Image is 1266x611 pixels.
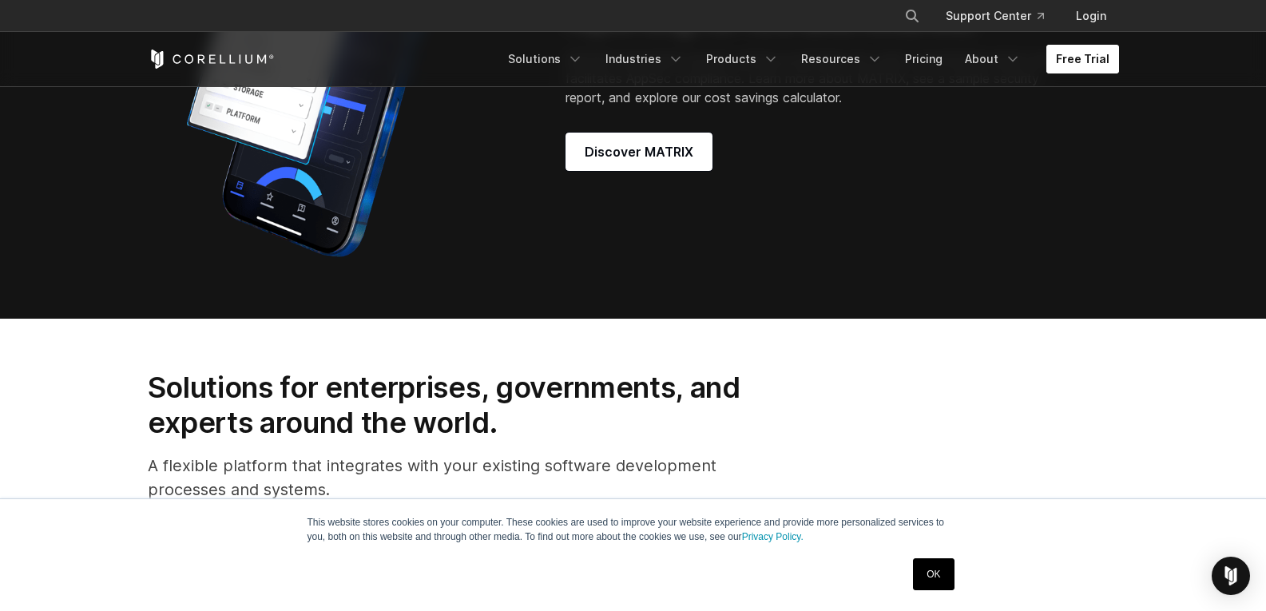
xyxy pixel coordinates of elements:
a: Free Trial [1046,45,1119,73]
div: Navigation Menu [885,2,1119,30]
a: Discover MATRIX [566,133,712,171]
h2: Solutions for enterprises, governments, and experts around the world. [148,370,784,441]
a: Corellium Home [148,50,275,69]
a: Industries [596,45,693,73]
a: About [955,45,1030,73]
a: Pricing [895,45,952,73]
a: Resources [792,45,892,73]
span: Discover MATRIX [585,142,693,161]
div: Open Intercom Messenger [1212,557,1250,595]
a: Login [1063,2,1119,30]
a: Products [696,45,788,73]
p: A flexible platform that integrates with your existing software development processes and systems. [148,454,784,502]
a: Solutions [498,45,593,73]
p: This website stores cookies on your computer. These cookies are used to improve your website expe... [308,515,959,544]
div: Navigation Menu [498,45,1119,73]
a: Privacy Policy. [742,531,804,542]
a: Support Center [933,2,1057,30]
button: Search [898,2,927,30]
a: OK [913,558,954,590]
